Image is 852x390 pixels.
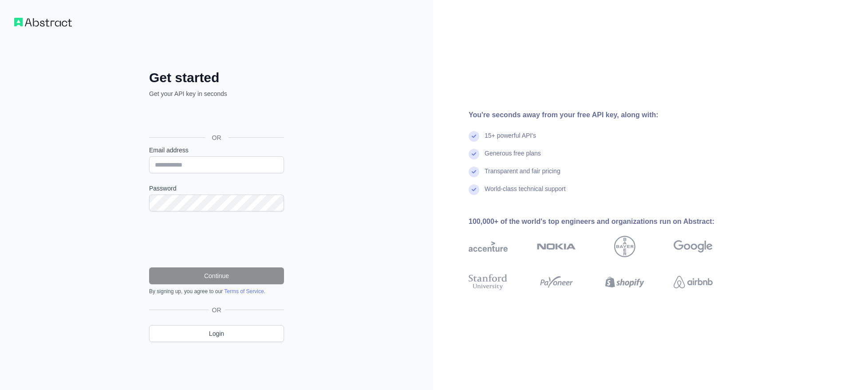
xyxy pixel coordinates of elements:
img: payoneer [537,272,576,292]
img: stanford university [469,272,508,292]
label: Password [149,184,284,193]
img: airbnb [674,272,713,292]
iframe: reCAPTCHA [149,222,284,257]
img: nokia [537,236,576,257]
img: google [674,236,713,257]
a: Login [149,325,284,342]
a: Terms of Service [224,288,264,294]
span: OR [205,133,229,142]
h2: Get started [149,70,284,86]
img: check mark [469,167,479,177]
div: 100,000+ of the world's top engineers and organizations run on Abstract: [469,216,741,227]
span: OR [209,306,225,314]
img: bayer [614,236,635,257]
img: check mark [469,131,479,142]
div: Generous free plans [485,149,541,167]
div: You're seconds away from your free API key, along with: [469,110,741,120]
div: 15+ powerful API's [485,131,536,149]
iframe: כפתור לכניסה באמצעות חשבון Google [145,108,287,127]
img: shopify [605,272,644,292]
img: Workflow [14,18,72,27]
label: Email address [149,146,284,155]
div: World-class technical support [485,184,566,202]
img: accenture [469,236,508,257]
div: Transparent and fair pricing [485,167,560,184]
button: Continue [149,267,284,284]
div: By signing up, you agree to our . [149,288,284,295]
p: Get your API key in seconds [149,89,284,98]
img: check mark [469,184,479,195]
img: check mark [469,149,479,159]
